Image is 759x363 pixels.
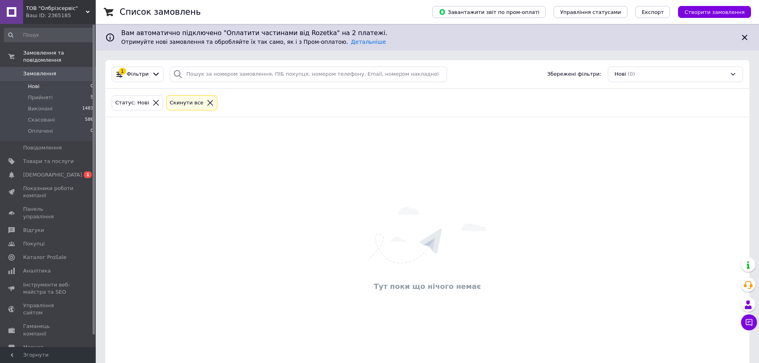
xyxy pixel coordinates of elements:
a: Детальніше [351,39,386,45]
span: Прийняті [28,94,53,101]
div: 1 [119,68,126,75]
span: Збережені фільтри: [547,71,601,78]
button: Створити замовлення [678,6,751,18]
span: Товари та послуги [23,158,74,165]
button: Управління статусами [554,6,627,18]
span: [DEMOGRAPHIC_DATA] [23,171,82,179]
span: Управління статусами [560,9,621,15]
span: Скасовані [28,116,55,124]
span: Завантажити звіт по пром-оплаті [439,8,539,16]
span: 5 [91,94,93,101]
span: Оплачені [28,128,53,135]
span: Експорт [642,9,664,15]
span: Покупці [23,240,45,247]
span: ТОВ "Олбрізсервіс" [26,5,86,12]
span: Нові [28,83,39,90]
input: Пошук за номером замовлення, ПІБ покупця, номером телефону, Email, номером накладної [170,67,447,82]
button: Експорт [635,6,670,18]
div: Тут поки що нічого немає [109,281,745,291]
button: Завантажити звіт по пром-оплаті [432,6,546,18]
span: Замовлення [23,70,56,77]
span: Каталог ProSale [23,254,66,261]
span: 586 [85,116,93,124]
span: 0 [91,128,93,135]
button: Чат з покупцем [741,314,757,330]
input: Пошук [4,28,94,42]
span: Показники роботи компанії [23,185,74,199]
span: Виконані [28,105,53,112]
span: Гаманець компанії [23,323,74,337]
span: Панель управління [23,206,74,220]
span: Фільтри [127,71,149,78]
span: Повідомлення [23,144,62,151]
div: Cкинути все [168,99,205,107]
div: Ваш ID: 2365185 [26,12,96,19]
span: Отримуйте нові замовлення та обробляйте їх так само, як і з Пром-оплатою. [121,39,386,45]
span: (0) [628,71,635,77]
span: Вам автоматично підключено "Оплатити частинами від Rozetka" на 2 платежі. [121,29,733,38]
span: Аналітика [23,267,51,275]
span: 1483 [82,105,93,112]
span: Нові [615,71,626,78]
span: 1 [84,171,92,178]
h1: Список замовлень [120,7,201,17]
span: Управління сайтом [23,302,74,316]
span: 0 [91,83,93,90]
span: Інструменти веб-майстра та SEO [23,281,74,296]
div: Статус: Нові [114,99,151,107]
span: Маркет [23,344,43,351]
span: Замовлення та повідомлення [23,49,96,64]
span: Відгуки [23,227,44,234]
span: Створити замовлення [684,9,745,15]
a: Створити замовлення [670,9,751,15]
